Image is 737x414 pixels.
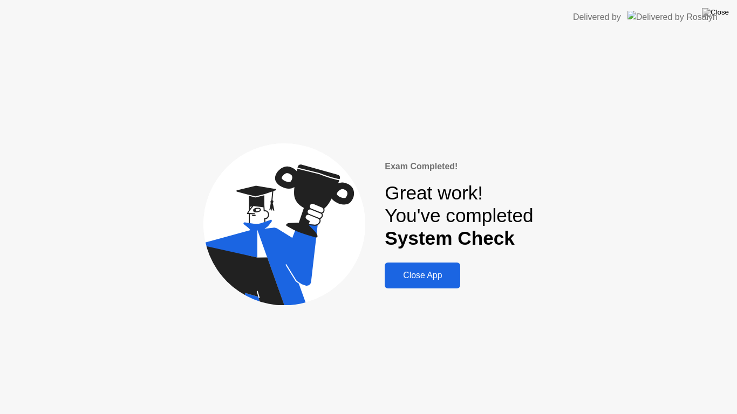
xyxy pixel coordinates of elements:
img: Close [702,8,729,17]
div: Exam Completed! [385,160,533,173]
b: System Check [385,227,515,249]
img: Delivered by Rosalyn [627,11,718,23]
button: Close App [385,263,460,288]
div: Great work! You've completed [385,182,533,250]
div: Close App [388,271,457,280]
div: Delivered by [573,11,621,24]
